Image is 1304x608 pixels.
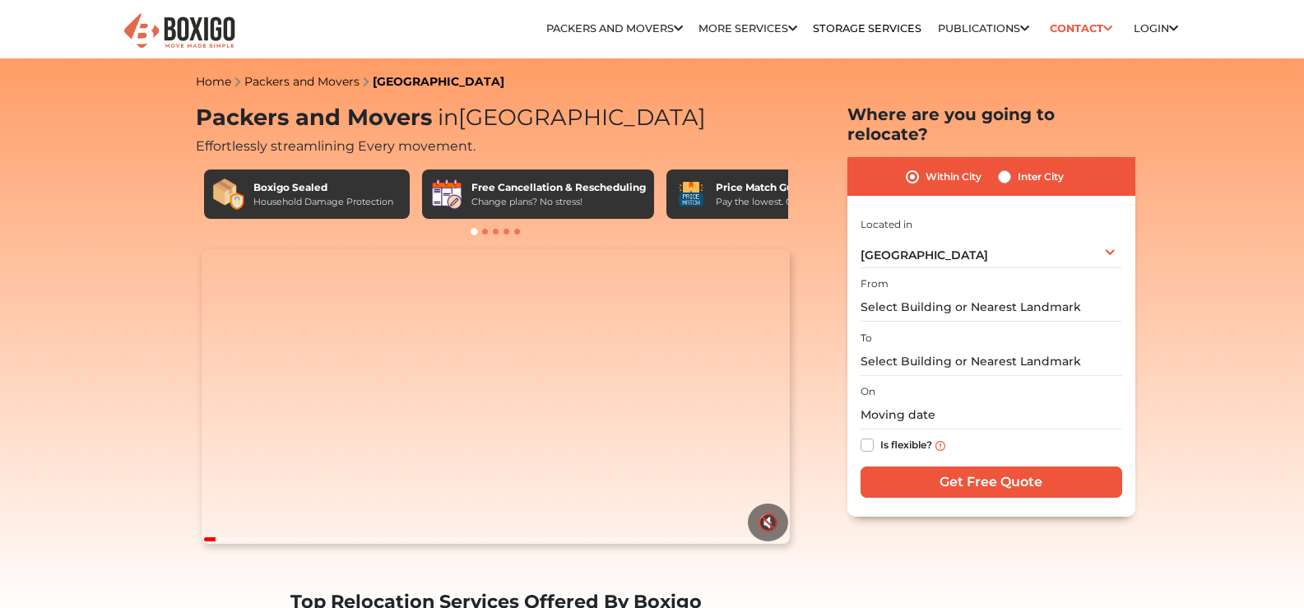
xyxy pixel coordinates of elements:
a: Packers and Movers [546,22,683,35]
span: [GEOGRAPHIC_DATA] [861,248,988,262]
a: Packers and Movers [244,74,360,89]
img: Boxigo Sealed [212,178,245,211]
a: [GEOGRAPHIC_DATA] [373,74,504,89]
input: Moving date [861,401,1122,429]
div: Boxigo Sealed [253,180,393,195]
a: More services [698,22,797,35]
div: Pay the lowest. Guaranteed! [716,195,841,209]
label: Within City [926,167,981,187]
div: Household Damage Protection [253,195,393,209]
a: Publications [938,22,1029,35]
span: in [438,104,458,131]
img: Free Cancellation & Rescheduling [430,178,463,211]
h2: Where are you going to relocate? [847,104,1135,144]
label: Is flexible? [880,435,932,453]
label: Inter City [1018,167,1064,187]
img: Price Match Guarantee [675,178,708,211]
span: Effortlessly streamlining Every movement. [196,138,476,154]
input: Select Building or Nearest Landmark [861,293,1122,322]
span: [GEOGRAPHIC_DATA] [432,104,706,131]
label: Located in [861,217,912,232]
div: Free Cancellation & Rescheduling [471,180,646,195]
a: Login [1134,22,1178,35]
a: Storage Services [813,22,921,35]
label: To [861,331,872,346]
a: Home [196,74,231,89]
div: Change plans? No stress! [471,195,646,209]
input: Get Free Quote [861,466,1122,498]
label: From [861,276,889,291]
img: info [935,441,945,451]
button: 🔇 [748,504,788,541]
a: Contact [1045,16,1118,41]
label: On [861,384,875,399]
div: Price Match Guarantee [716,180,841,195]
input: Select Building or Nearest Landmark [861,347,1122,376]
video: Your browser does not support the video tag. [202,249,790,544]
h1: Packers and Movers [196,104,796,132]
img: Boxigo [122,12,237,52]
